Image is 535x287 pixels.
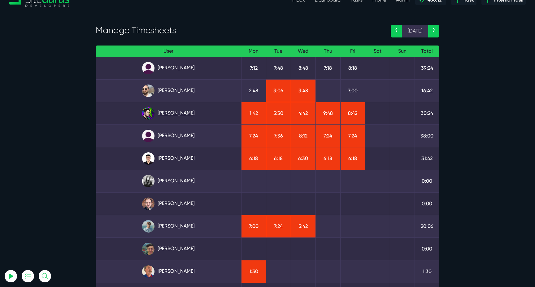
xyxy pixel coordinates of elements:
[101,85,236,97] a: [PERSON_NAME]
[266,215,291,237] td: 7:24
[101,265,236,278] a: [PERSON_NAME]
[415,79,439,102] td: 16:42
[142,130,154,142] img: default_qrqg0b.png
[315,124,340,147] td: 7:24
[241,46,266,57] th: Mon
[142,220,154,233] img: tkl4csrki1nqjgf0pb1z.png
[291,124,315,147] td: 8:12
[340,46,365,57] th: Fri
[415,192,439,215] td: 0:00
[241,57,266,79] td: 7:12
[241,260,266,283] td: 1:30
[415,170,439,192] td: 0:00
[402,25,428,37] span: [DATE]
[291,57,315,79] td: 8:48
[101,130,236,142] a: [PERSON_NAME]
[340,79,365,102] td: 7:00
[365,46,390,57] th: Sat
[96,25,381,36] h3: Manage Timesheets
[142,85,154,97] img: ublsy46zpoyz6muduycb.jpg
[291,102,315,124] td: 4:42
[96,46,241,57] th: User
[20,73,88,86] input: Email
[142,265,154,278] img: canx5m3pdzrsbjzqsess.jpg
[291,79,315,102] td: 3:48
[241,102,266,124] td: 1:42
[315,102,340,124] td: 9:48
[391,25,402,37] a: ‹
[101,243,236,255] a: [PERSON_NAME]
[142,243,154,255] img: esb8jb8dmrsykbqurfoz.jpg
[415,124,439,147] td: 38:00
[142,62,154,74] img: default_qrqg0b.png
[415,57,439,79] td: 39:24
[101,220,236,233] a: [PERSON_NAME]
[266,57,291,79] td: 7:48
[415,237,439,260] td: 0:00
[266,147,291,170] td: 6:18
[142,175,154,187] img: rgqpcqpgtbr9fmz9rxmm.jpg
[142,198,154,210] img: tfogtqcjwjterk6idyiu.jpg
[241,215,266,237] td: 7:00
[415,215,439,237] td: 20:06
[415,147,439,170] td: 31:42
[101,152,236,165] a: [PERSON_NAME]
[266,102,291,124] td: 5:30
[415,260,439,283] td: 1:30
[340,57,365,79] td: 8:18
[291,147,315,170] td: 6:30
[20,109,88,122] button: Log In
[428,25,439,37] a: ›
[266,46,291,57] th: Tue
[340,124,365,147] td: 7:24
[315,46,340,57] th: Thu
[340,102,365,124] td: 8:42
[415,102,439,124] td: 30:24
[241,79,266,102] td: 2:48
[315,147,340,170] td: 6:18
[266,124,291,147] td: 7:36
[241,124,266,147] td: 7:24
[142,107,154,120] img: rxuxidhawjjb44sgel4e.png
[101,175,236,187] a: [PERSON_NAME]
[266,79,291,102] td: 3:06
[390,46,415,57] th: Sun
[315,57,340,79] td: 7:18
[101,62,236,74] a: [PERSON_NAME]
[291,215,315,237] td: 5:42
[415,46,439,57] th: Total
[101,107,236,120] a: [PERSON_NAME]
[291,46,315,57] th: Wed
[101,198,236,210] a: [PERSON_NAME]
[241,147,266,170] td: 6:18
[340,147,365,170] td: 6:18
[142,152,154,165] img: xv1kmavyemxtguplm5ir.png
